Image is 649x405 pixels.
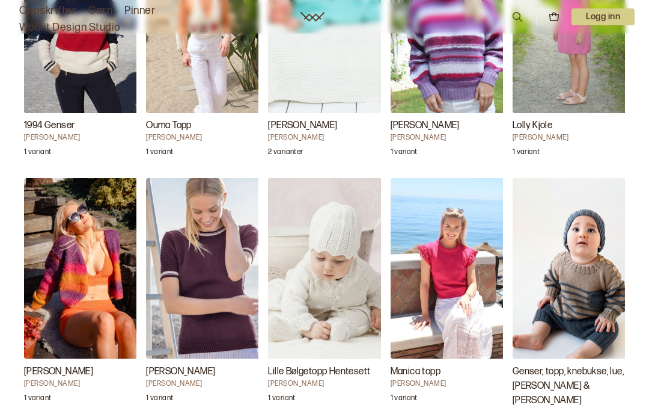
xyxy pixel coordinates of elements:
[513,119,633,133] h3: Lolly Kjole
[391,133,511,143] h4: [PERSON_NAME]
[24,178,144,359] img: Brit Frafjord ØrstavikJono Pants
[24,365,144,379] h3: [PERSON_NAME]
[571,8,635,25] button: User dropdown
[19,2,76,19] a: Oppskrifter
[24,147,51,159] p: 1 variant
[391,119,511,133] h3: [PERSON_NAME]
[24,119,144,133] h3: 1994 Genser
[268,365,388,379] h3: Lille Bølgetopp Hentesett
[268,379,388,389] h4: [PERSON_NAME]
[124,2,156,19] a: Pinner
[268,133,388,143] h4: [PERSON_NAME]
[19,19,121,36] a: Woolit Design Studio
[391,379,511,389] h4: [PERSON_NAME]
[24,379,144,389] h4: [PERSON_NAME]
[146,365,266,379] h3: [PERSON_NAME]
[571,8,635,25] p: Logg inn
[300,12,324,22] a: Woolit
[268,178,388,359] img: Olaug KleppeLille Bølgetopp Hentesett
[146,133,266,143] h4: [PERSON_NAME]
[268,147,303,159] p: 2 varianter
[268,119,388,133] h3: [PERSON_NAME]
[146,147,173,159] p: 1 variant
[391,147,418,159] p: 1 variant
[513,133,633,143] h4: [PERSON_NAME]
[24,133,144,143] h4: [PERSON_NAME]
[88,2,112,19] a: Garn
[146,119,266,133] h3: Ouma Topp
[146,178,266,359] img: Iselin HafseldGreta Topp
[513,147,540,159] p: 1 variant
[391,178,511,359] img: Ane Kydland ThomassenManica topp
[513,178,633,359] img: Kari HaugenGenser, topp, knebukse, lue, sokker & teppe
[146,379,266,389] h4: [PERSON_NAME]
[391,365,511,379] h3: Manica topp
